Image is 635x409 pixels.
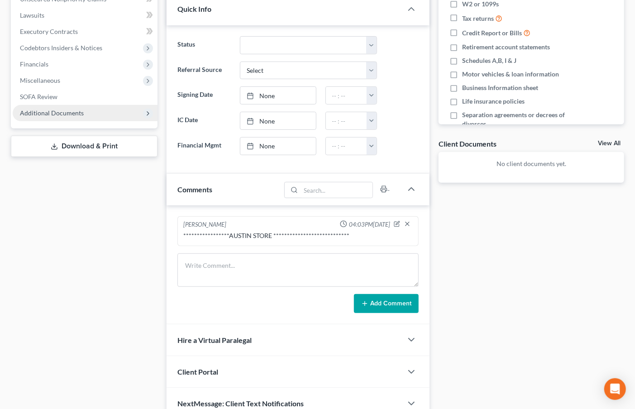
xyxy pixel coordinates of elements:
span: Financials [20,60,48,68]
label: Financial Mgmt [173,137,235,155]
span: Hire a Virtual Paralegal [177,336,252,344]
div: Client Documents [439,139,497,148]
a: Executory Contracts [13,24,158,40]
label: Signing Date [173,86,235,105]
input: -- : -- [326,87,368,104]
span: Codebtors Insiders & Notices [20,44,102,52]
span: Schedules A,B, I & J [462,56,516,65]
a: None [240,87,315,104]
span: Miscellaneous [20,76,60,84]
span: Retirement account statements [462,43,550,52]
a: None [240,112,315,129]
a: Download & Print [11,136,158,157]
span: Lawsuits [20,11,44,19]
label: Status [173,36,235,54]
div: Open Intercom Messenger [604,378,626,400]
p: No client documents yet. [446,159,617,168]
span: Tax returns [462,14,494,23]
span: NextMessage: Client Text Notifications [177,399,304,408]
a: Lawsuits [13,7,158,24]
span: Separation agreements or decrees of divorces [462,110,570,128]
input: -- : -- [326,112,368,129]
div: [PERSON_NAME] [183,220,226,229]
span: Business Information sheet [462,83,538,92]
input: -- : -- [326,138,368,155]
a: None [240,138,315,155]
label: IC Date [173,112,235,130]
span: 04:03PM[DATE] [349,220,390,229]
span: Motor vehicles & loan information [462,70,559,79]
button: Add Comment [354,294,419,313]
span: Executory Contracts [20,28,78,35]
label: Referral Source [173,62,235,80]
span: Client Portal [177,367,218,376]
span: Additional Documents [20,109,84,117]
span: Quick Info [177,5,211,13]
a: View All [598,140,621,147]
input: Search... [301,182,373,198]
span: SOFA Review [20,93,57,100]
a: SOFA Review [13,89,158,105]
span: Credit Report or Bills [462,29,522,38]
span: Comments [177,185,212,194]
span: Life insurance policies [462,97,525,106]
